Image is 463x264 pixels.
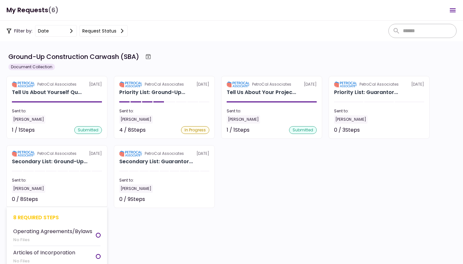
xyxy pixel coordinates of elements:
img: Partner logo [227,81,250,87]
div: [PERSON_NAME] [119,115,153,124]
div: [DATE] [119,151,209,156]
img: Partner logo [334,81,357,87]
div: [DATE] [119,81,209,87]
div: PetroCal Associates [37,151,77,156]
div: [DATE] [12,151,102,156]
div: Not started [395,126,424,134]
h1: My Requests [6,4,59,17]
button: Request status [79,25,128,37]
div: PetroCal Associates [37,81,77,87]
div: submitted [74,126,102,134]
div: Sent to: [12,108,102,114]
div: [DATE] [334,81,424,87]
div: [DATE] [12,81,102,87]
div: In Progress [181,126,209,134]
div: Filter by: [6,25,128,37]
span: (6) [48,4,59,17]
div: Secondary List: Ground-Up Construction Borrowing Entity/Subject Site Checklist (SBA) [12,158,87,165]
div: Priority List: Guarantor Checklist (SBA) [334,89,398,96]
div: Not started [180,195,209,203]
div: [PERSON_NAME] [12,115,45,124]
div: date [38,27,49,34]
div: 1 / 1 Steps [227,126,250,134]
div: Document Collection [8,64,55,70]
img: Partner logo [12,151,35,156]
div: 1 / 1 Steps [12,126,35,134]
div: Not started [73,195,102,203]
div: PetroCal Associates [145,151,184,156]
div: PetroCal Associates [252,81,291,87]
div: No Files [13,237,92,243]
div: Operating Agreements/Bylaws [13,227,92,235]
div: 8 required steps [13,213,101,222]
img: Partner logo [119,151,142,156]
div: Sent to: [334,108,424,114]
button: date [35,25,77,37]
div: Sent to: [12,177,102,183]
button: Archive workflow [142,51,154,62]
div: Articles of Incorporation [13,249,75,257]
div: 4 / 8 Steps [119,126,146,134]
div: PetroCal Associates [359,81,399,87]
div: [PERSON_NAME] [334,115,368,124]
div: Sent to: [227,108,317,114]
div: PetroCal Associates [145,81,184,87]
div: 0 / 8 Steps [12,195,38,203]
div: Sent to: [119,177,209,183]
button: Open menu [445,3,460,18]
div: Priority List: Ground-Up Construction Borrowing Entity/Subject Site Checklist - Carwash (SBA) [119,89,185,96]
div: Ground-Up Construction Carwash (SBA) [8,52,139,61]
div: [DATE] [227,81,317,87]
div: 0 / 9 Steps [119,195,145,203]
div: [PERSON_NAME] [12,184,45,193]
div: Tell Us About Yourself Questionnaire [12,89,82,96]
div: Sent to: [119,108,209,114]
div: 0 / 3 Steps [334,126,360,134]
div: submitted [289,126,317,134]
div: [PERSON_NAME] [119,184,153,193]
img: Partner logo [12,81,35,87]
div: Secondary List: Guarantor Checklist (SBA) [119,158,193,165]
div: Tell Us About Your Project Questionnaire [227,89,296,96]
img: Partner logo [119,81,142,87]
div: [PERSON_NAME] [227,115,260,124]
